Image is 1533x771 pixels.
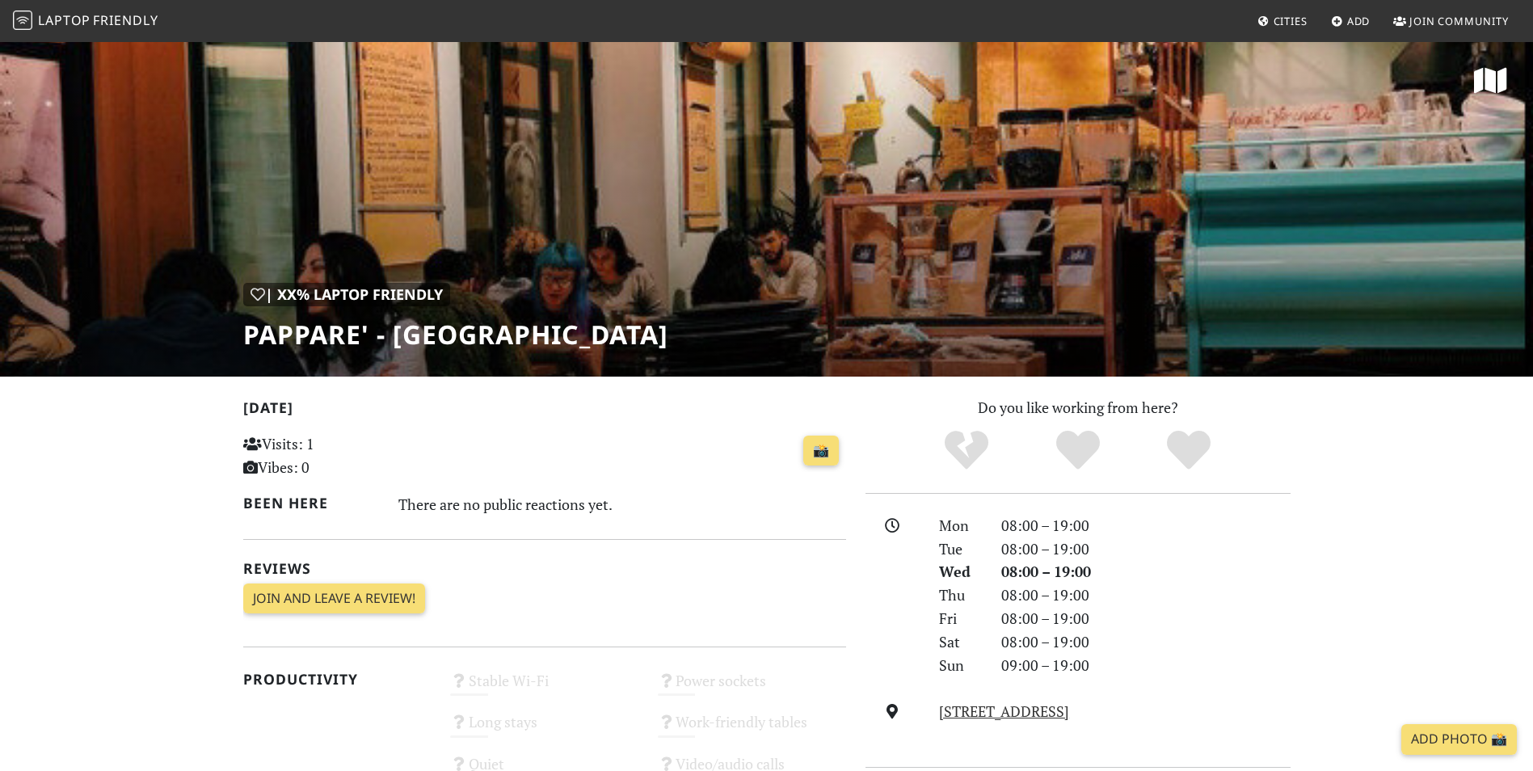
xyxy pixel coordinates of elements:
[243,399,846,423] h2: [DATE]
[911,428,1022,473] div: No
[992,654,1300,677] div: 09:00 – 19:00
[992,584,1300,607] div: 08:00 – 19:00
[992,514,1300,537] div: 08:00 – 19:00
[440,709,648,750] div: Long stays
[992,537,1300,561] div: 08:00 – 19:00
[648,709,856,750] div: Work-friendly tables
[929,584,991,607] div: Thu
[992,607,1300,630] div: 08:00 – 19:00
[243,671,432,688] h2: Productivity
[1022,428,1134,473] div: Yes
[243,319,668,350] h1: Pappare' - [GEOGRAPHIC_DATA]
[803,436,839,466] a: 📸
[38,11,91,29] span: Laptop
[398,491,846,517] div: There are no public reactions yet.
[243,432,432,479] p: Visits: 1 Vibes: 0
[929,654,991,677] div: Sun
[243,560,846,577] h2: Reviews
[1133,428,1245,473] div: Definitely!
[13,11,32,30] img: LaptopFriendly
[929,607,991,630] div: Fri
[1251,6,1314,36] a: Cities
[93,11,158,29] span: Friendly
[929,560,991,584] div: Wed
[1347,14,1371,28] span: Add
[1274,14,1308,28] span: Cities
[243,283,450,306] div: | XX% Laptop Friendly
[440,668,648,709] div: Stable Wi-Fi
[992,630,1300,654] div: 08:00 – 19:00
[1325,6,1377,36] a: Add
[648,668,856,709] div: Power sockets
[929,537,991,561] div: Tue
[13,7,158,36] a: LaptopFriendly LaptopFriendly
[939,701,1069,721] a: [STREET_ADDRESS]
[1387,6,1515,36] a: Join Community
[865,396,1291,419] p: Do you like working from here?
[243,495,380,512] h2: Been here
[1409,14,1509,28] span: Join Community
[929,514,991,537] div: Mon
[929,630,991,654] div: Sat
[243,584,425,614] a: Join and leave a review!
[1401,724,1517,755] a: Add Photo 📸
[992,560,1300,584] div: 08:00 – 19:00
